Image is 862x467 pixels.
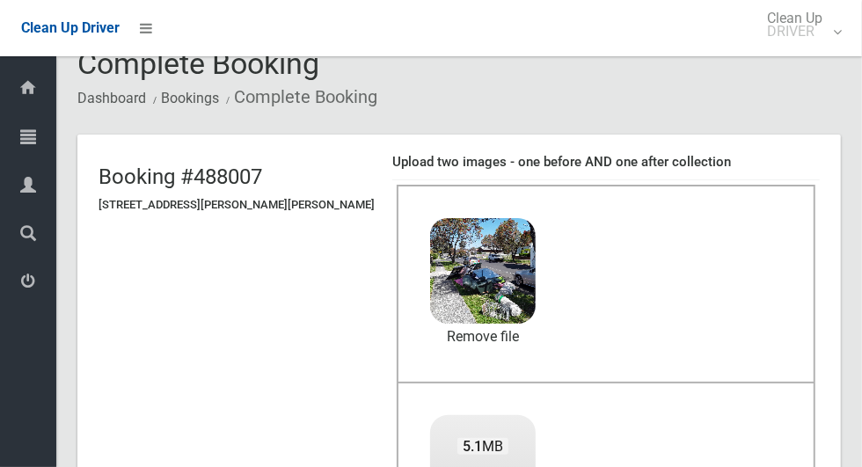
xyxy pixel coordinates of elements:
span: Clean Up Driver [21,19,120,36]
li: Complete Booking [222,81,377,113]
h2: Booking #488007 [99,165,375,188]
span: Clean Up [758,11,840,38]
a: Bookings [161,90,219,106]
span: Complete Booking [77,46,319,81]
span: MB [457,438,509,455]
a: Remove file [430,324,536,350]
a: Dashboard [77,90,146,106]
h5: [STREET_ADDRESS][PERSON_NAME][PERSON_NAME] [99,199,375,211]
h4: Upload two images - one before AND one after collection [392,155,820,170]
a: Clean Up Driver [21,15,120,41]
small: DRIVER [767,25,822,38]
strong: 5.1 [463,438,482,455]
